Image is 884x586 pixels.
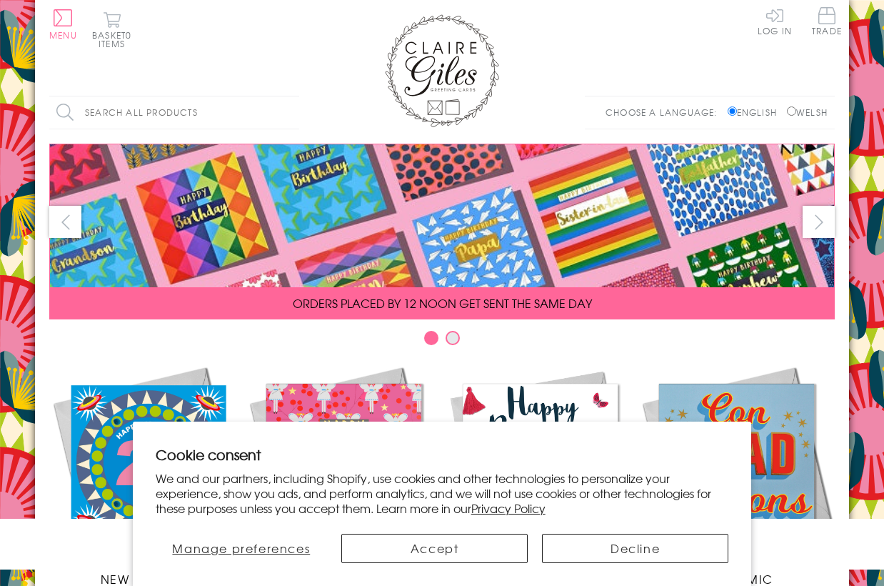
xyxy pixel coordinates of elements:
span: Menu [49,29,77,41]
input: Search all products [49,96,299,129]
button: Basket0 items [92,11,131,48]
button: prev [49,206,81,238]
h2: Cookie consent [156,445,729,465]
input: Welsh [787,106,796,116]
span: Manage preferences [172,540,310,557]
span: ORDERS PLACED BY 12 NOON GET SENT THE SAME DAY [293,294,592,312]
input: Search [285,96,299,129]
button: Accept [341,534,528,563]
a: Trade [812,7,842,38]
p: We and our partners, including Shopify, use cookies and other technologies to personalize your ex... [156,471,729,515]
span: Trade [812,7,842,35]
input: English [728,106,737,116]
label: English [728,106,784,119]
label: Welsh [787,106,828,119]
a: Privacy Policy [471,500,546,517]
button: Decline [542,534,728,563]
button: Menu [49,9,77,39]
button: next [803,206,835,238]
button: Carousel Page 1 (Current Slide) [424,331,438,345]
div: Carousel Pagination [49,330,835,352]
p: Choose a language: [606,106,725,119]
a: Log In [758,7,792,35]
button: Carousel Page 2 [446,331,460,345]
button: Manage preferences [156,534,327,563]
span: 0 items [99,29,131,50]
img: Claire Giles Greetings Cards [385,14,499,127]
